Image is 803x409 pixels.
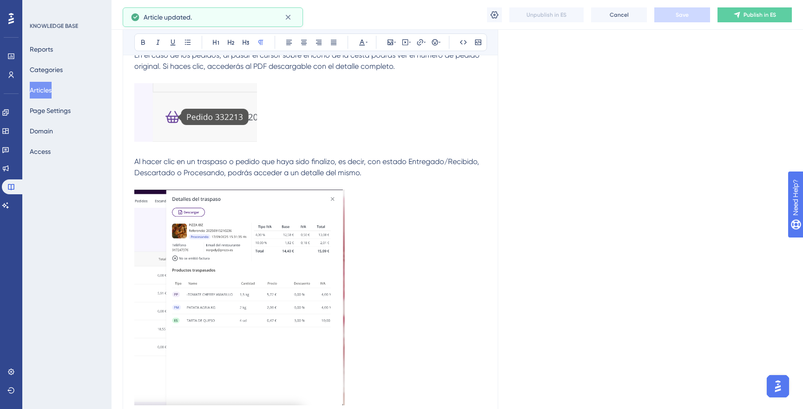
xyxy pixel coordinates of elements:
span: Article updated. [144,12,192,23]
span: En el caso de los pedidos, al pasar el cursor sobre el icono de la cesta podrás ver el número de ... [134,51,481,71]
button: Articles [30,82,52,99]
button: Publish in ES [717,7,792,22]
button: Save [654,7,710,22]
button: Access [30,143,51,160]
button: Reports [30,41,53,58]
button: Page Settings [30,102,71,119]
span: Cancel [610,11,629,19]
div: KNOWLEDGE BASE [30,22,78,30]
span: Publish in ES [744,11,776,19]
span: Al hacer clic en un traspaso o pedido que haya sido finalizo, es decir, con estado Entregado/Reci... [134,157,481,177]
button: Domain [30,123,53,139]
iframe: UserGuiding AI Assistant Launcher [764,372,792,400]
button: Cancel [591,7,647,22]
span: Need Help? [22,2,58,13]
span: Save [676,11,689,19]
button: Categories [30,61,63,78]
button: Unpublish in ES [509,7,584,22]
span: Unpublish in ES [527,11,566,19]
